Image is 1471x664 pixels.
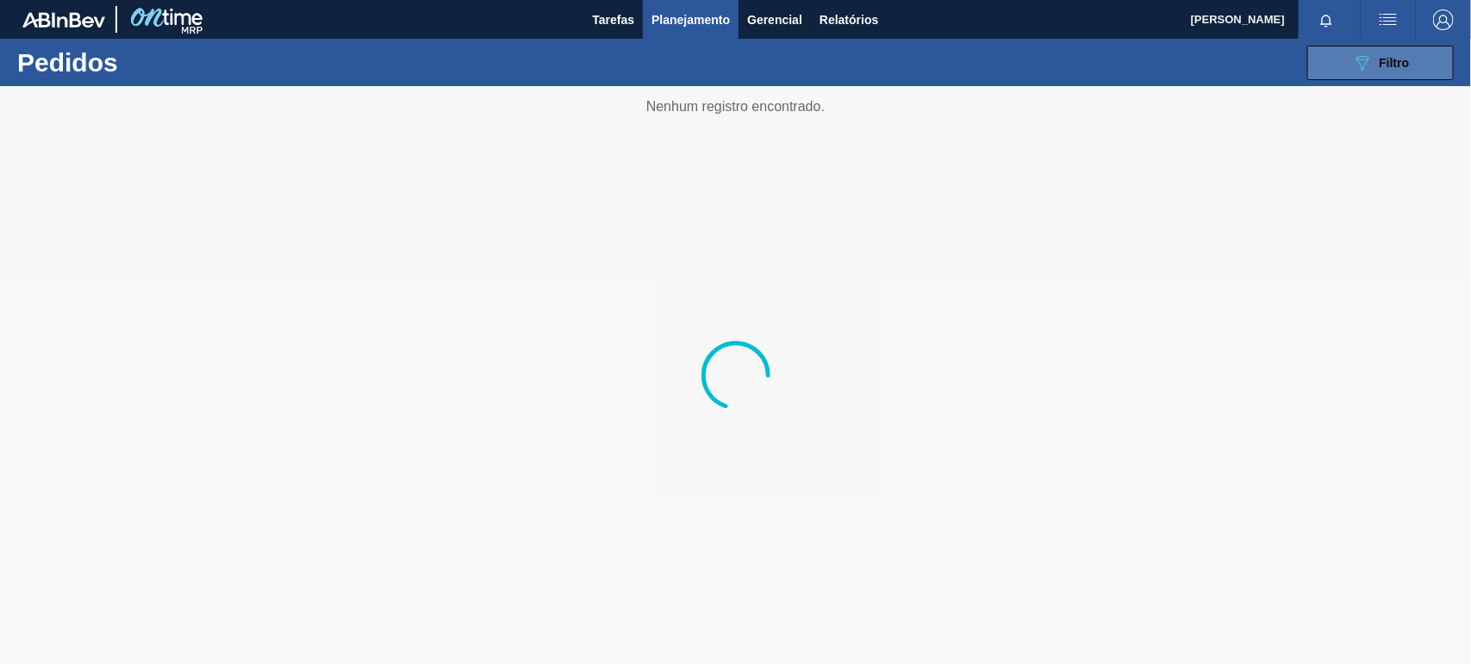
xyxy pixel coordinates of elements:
img: TNhmsLtSVTkK8tSr43FrP2fwEKptu5GPRR3wAAAABJRU5ErkJggg== [22,12,105,28]
button: Notificações [1299,8,1354,32]
span: Gerencial [747,9,802,30]
img: userActions [1378,9,1399,30]
span: Relatórios [820,9,878,30]
img: Logout [1433,9,1454,30]
span: Filtro [1380,56,1410,70]
span: Tarefas [592,9,634,30]
span: Planejamento [651,9,730,30]
h1: Pedidos [17,53,270,72]
button: Filtro [1307,46,1454,80]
